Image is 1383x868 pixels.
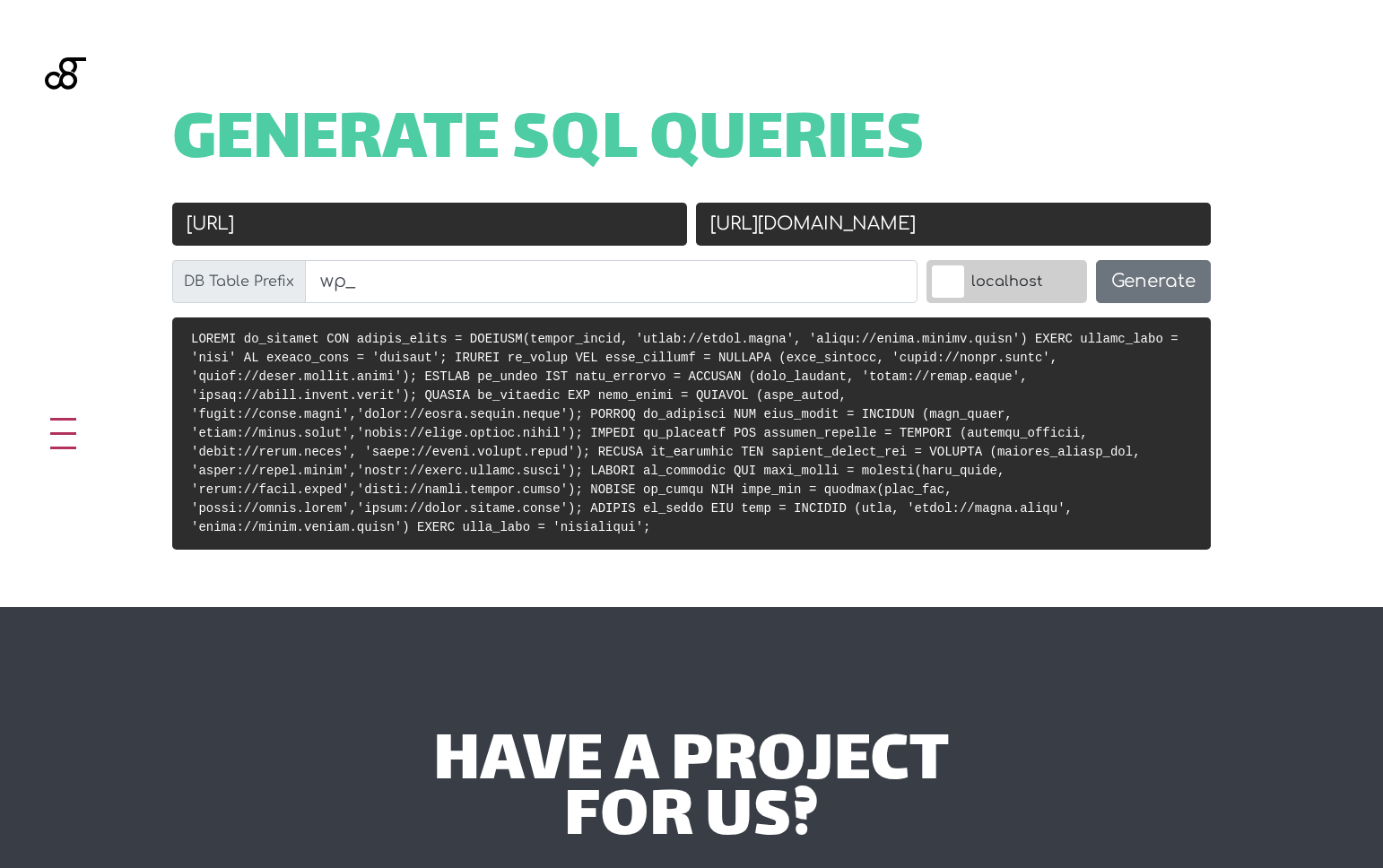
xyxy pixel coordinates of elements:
input: New URL [696,203,1211,246]
button: Generate [1096,260,1211,303]
input: wp_ [305,260,918,303]
input: Old URL [172,203,687,246]
label: DB Table Prefix [172,260,306,303]
img: Blackgate [45,57,86,192]
label: localhost [926,260,1087,303]
code: LOREMI do_sitamet CON adipis_elits = DOEIUSM(tempor_incid, 'utlab://etdol.magna', 'aliqu://enima.... [191,332,1179,534]
span: Generate SQL Queries [172,115,925,170]
div: have a project for us? [268,736,1114,848]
